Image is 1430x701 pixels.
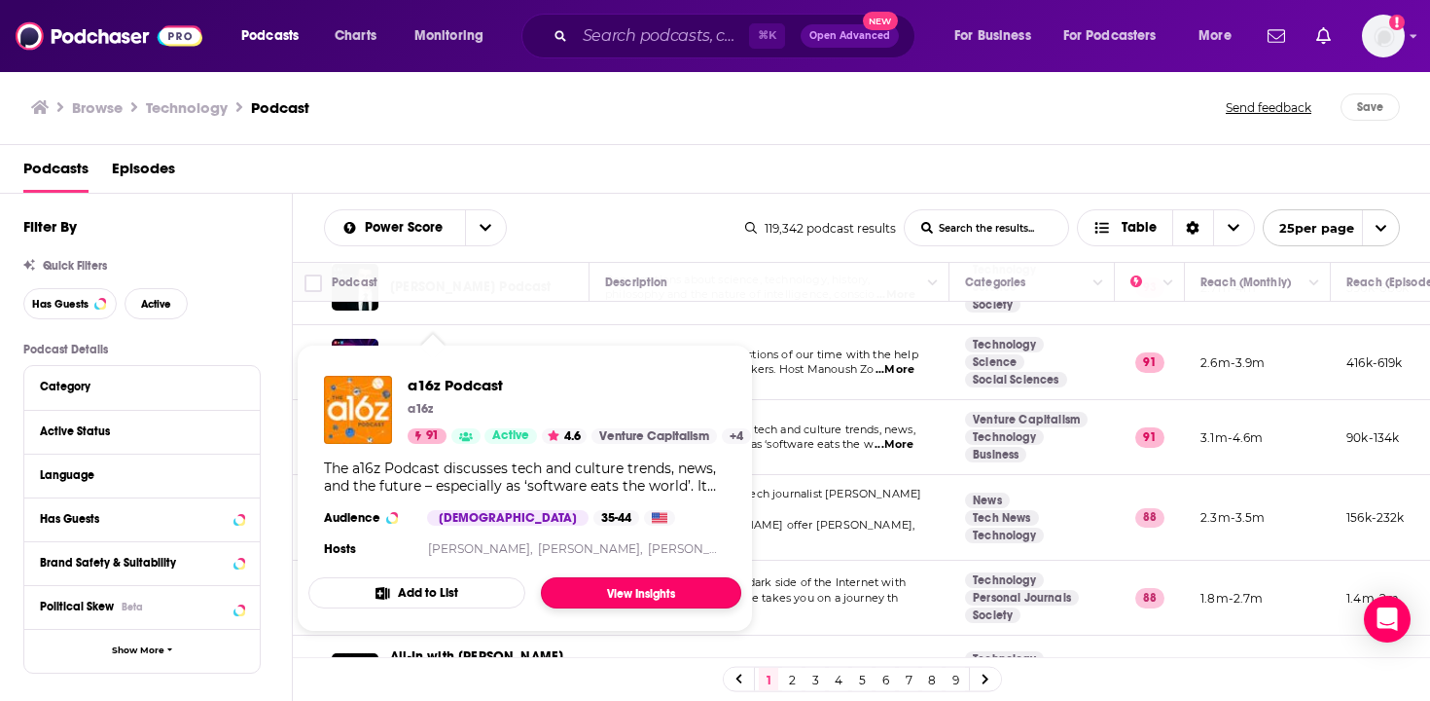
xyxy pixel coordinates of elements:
[946,668,965,691] a: 9
[40,462,244,487] button: Language
[1341,93,1400,121] button: Save
[1200,271,1291,294] div: Reach (Monthly)
[408,428,447,444] a: 91
[322,20,388,52] a: Charts
[605,348,918,361] span: Exploring the biggest questions of our time with the help
[325,221,465,235] button: open menu
[112,646,164,656] span: Show More
[125,288,188,319] button: Active
[465,210,506,245] button: open menu
[965,651,1044,667] a: Technology
[40,600,114,613] span: Political Skew
[335,22,376,50] span: Charts
[40,512,228,526] div: Has Guests
[965,429,1044,445] a: Technology
[965,572,1044,588] a: Technology
[40,424,232,438] div: Active Status
[941,20,1055,52] button: open menu
[593,510,639,526] div: 35-44
[24,629,260,673] button: Show More
[965,412,1088,427] a: Venture Capitalism
[1264,213,1354,243] span: 25 per page
[538,541,643,556] a: [PERSON_NAME],
[876,362,914,378] span: ...More
[965,528,1044,543] a: Technology
[605,487,921,516] span: Every [DATE] and [DATE], tech journalist [PERSON_NAME] and
[40,419,244,443] button: Active Status
[745,221,896,236] div: 119,342 podcast results
[1135,352,1164,372] p: 91
[1364,596,1411,643] div: Open Intercom Messenger
[1087,272,1110,295] button: Column Actions
[759,668,778,691] a: 1
[1346,354,1403,371] p: 416k-619k
[484,428,537,444] a: Active
[605,423,915,436] span: The a16z Podcast discusses tech and culture trends, news,
[408,376,751,394] a: a16z Podcast
[1135,508,1164,528] p: 88
[32,299,89,310] span: Has Guests
[23,217,77,236] h2: Filter By
[1051,20,1185,52] button: open menu
[112,153,175,193] a: Episodes
[251,98,309,117] h3: Podcast
[23,343,261,356] p: Podcast Details
[542,428,587,444] button: 4.6
[749,23,785,49] span: ⌘ K
[1362,15,1405,57] span: Logged in as Ruth_Nebius
[541,577,741,609] a: View Insights
[1077,209,1255,246] h2: Choose View
[605,654,873,668] span: Industry veterans, degenerate gamblers & besties
[40,380,232,393] div: Category
[809,31,890,41] span: Open Advanced
[23,153,89,193] a: Podcasts
[1185,20,1256,52] button: open menu
[332,653,378,700] img: All-In with Chamath, Jason, Sacks & Friedberg
[540,14,934,58] div: Search podcasts, credits, & more...
[492,426,529,446] span: Active
[965,447,1026,462] a: Business
[965,372,1067,387] a: Social Sciences
[876,668,895,691] a: 6
[332,271,377,294] div: Podcast
[72,98,123,117] a: Browse
[591,428,717,444] a: Venture Capitalism
[1346,590,1399,607] p: 1.4m-2m
[324,376,392,444] img: a16z Podcast
[23,288,117,319] button: Has Guests
[829,668,848,691] a: 4
[1200,509,1266,526] p: 2.3m-3.5m
[605,575,906,589] span: Explore true stories of the dark side of the Internet with
[1172,210,1213,245] div: Sort Direction
[324,541,356,557] h4: Hosts
[40,556,228,570] div: Brand Safety & Suitability
[146,98,228,117] h1: Technology
[965,271,1025,294] div: Categories
[965,590,1079,606] a: Personal Journals
[954,22,1031,50] span: For Business
[228,20,324,52] button: open menu
[965,493,1010,508] a: News
[1200,354,1266,371] p: 2.6m-3.9m
[43,259,107,273] span: Quick Filters
[324,209,507,246] h2: Choose List sort
[1263,209,1400,246] button: open menu
[16,18,202,55] img: Podchaser - Follow, Share and Rate Podcasts
[1346,429,1399,446] p: 90k-134k
[899,668,918,691] a: 7
[408,401,433,417] p: a16z
[965,337,1044,352] a: Technology
[801,24,899,48] button: Open AdvancedNew
[605,437,874,451] span: and the future – especially as ‘software eats the w
[965,297,1020,313] a: Society
[1303,272,1326,295] button: Column Actions
[427,510,589,526] div: [DEMOGRAPHIC_DATA]
[1198,22,1232,50] span: More
[1362,15,1405,57] img: User Profile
